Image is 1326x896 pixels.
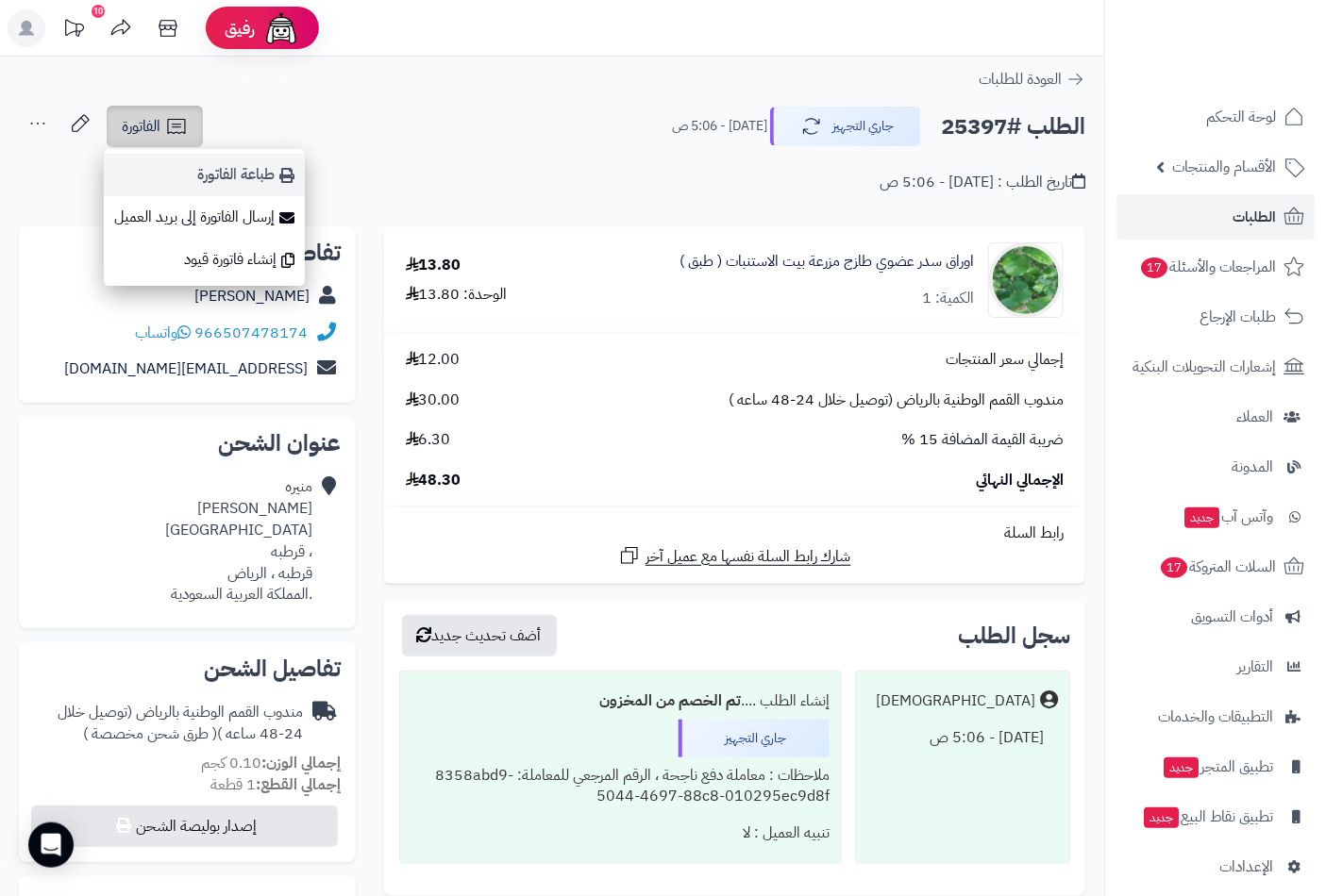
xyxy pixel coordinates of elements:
[646,546,851,568] span: شارك رابط السلة نفسها مع عميل آخر
[1116,294,1315,340] a: طلبات الإرجاع
[194,322,308,344] a: 966507478174
[1164,757,1199,778] span: جديد
[392,523,1078,544] div: رابط السلة
[28,822,74,868] div: Open Intercom Messenger
[34,702,303,745] div: مندوب القمم الوطنية بالرياض (توصيل خلال 24-48 ساعه )
[1116,644,1315,689] a: التقارير
[618,544,851,568] a: شارك رابط السلة نفسها مع عميل آخر
[122,115,160,138] span: الفاتورة
[411,757,830,816] div: ملاحظات : معاملة دفع ناجحة ، الرقم المرجعي للمعاملة: 8358abd9-5044-4697-88c8-010295ec9d8f
[1144,807,1179,828] span: جديد
[402,615,557,656] button: أضف تحديث جديد
[680,251,974,273] a: اوراق سدر عضوي طازج مزرعة بيت الاستنبات ( طبق )
[135,322,191,344] a: واتساب
[1233,204,1276,230] span: الطلبات
[1141,257,1167,278] span: 17
[34,432,341,455] h2: عنوان الشحن
[165,476,312,606] div: منيره [PERSON_NAME] [GEOGRAPHIC_DATA] ، قرطبه قرطبه ، الرياض .المملكة العربية السعودية
[946,349,1064,371] span: إجمالي سعر المنتجات
[201,752,341,774] small: 0.10 كجم
[1159,554,1276,580] span: السلات المتروكة
[1116,344,1315,390] a: إشعارات التحويلات البنكية
[1116,844,1315,889] a: الإعدادات
[672,117,767,136] small: [DATE] - 5:06 ص
[104,154,305,196] a: طباعة الفاتورة
[901,429,1064,451] span: ضريبة القيمة المضافة 15 %
[1116,394,1315,440] a: العملاء
[1191,604,1273,630] span: أدوات التسويق
[1184,507,1219,528] span: جديد
[679,720,830,757] div: جاري التجهيز
[411,683,830,720] div: إنشاء الطلب ....
[1116,94,1315,140] a: لوحة التحكم
[406,429,451,451] span: 6.30
[1232,454,1273,480] span: المدونة
[34,657,341,680] h2: تفاصيل الشحن
[1116,244,1315,290] a: المراجعات والأسئلة17
[64,357,308,380] a: [EMAIL_ADDRESS][DOMAIN_NAME]
[406,284,508,306] div: الوحدة: 13.80
[104,196,305,239] a: إرسال الفاتورة إلى بريد العميل
[83,722,217,745] span: ( طرق شحن مخصصة )
[406,390,461,411] span: 30.00
[1116,694,1315,739] a: التطبيقات والخدمات
[989,242,1063,318] img: 1754485075-Screenshot_28-90x90.png
[880,172,1085,193] div: تاريخ الطلب : [DATE] - 5:06 ص
[599,689,741,712] b: تم الخصم من المخزون
[50,9,97,52] a: تحديثات المنصة
[1116,444,1315,489] a: المدونة
[1198,47,1308,87] img: logo-2.png
[31,805,338,847] button: إصدار بوليصة الشحن
[1161,557,1187,578] span: 17
[411,815,830,852] div: تنبيه العميل : لا
[1116,194,1315,240] a: الطلبات
[1162,754,1273,780] span: تطبيق المتجر
[261,752,341,774] strong: إجمالي الوزن:
[194,285,310,307] a: [PERSON_NAME]
[210,773,341,796] small: 1 قطعة
[107,106,203,147] a: الفاتورة
[1116,744,1315,789] a: تطبيق المتجرجديد
[1200,304,1276,330] span: طلبات الإرجاع
[1172,154,1276,180] span: الأقسام والمنتجات
[770,107,921,146] button: جاري التجهيز
[979,68,1085,91] a: العودة للطلبات
[876,690,1035,712] div: [DEMOGRAPHIC_DATA]
[867,720,1058,756] div: [DATE] - 5:06 ص
[406,349,461,371] span: 12.00
[979,68,1062,91] span: العودة للطلبات
[1237,654,1273,680] span: التقارير
[1206,104,1276,130] span: لوحة التحكم
[1116,794,1315,839] a: تطبيق نقاط البيعجديد
[225,17,255,40] span: رفيق
[1142,804,1273,830] span: تطبيق نقاط البيع
[1158,704,1273,730] span: التطبيقات والخدمات
[262,9,300,47] img: ai-face.png
[1219,854,1273,880] span: الإعدادات
[729,390,1064,411] span: مندوب القمم الوطنية بالرياض (توصيل خلال 24-48 ساعه )
[1116,494,1315,539] a: وآتس آبجديد
[92,5,105,18] div: 10
[1236,404,1273,430] span: العملاء
[1183,504,1273,530] span: وآتس آب
[104,239,305,281] a: إنشاء فاتورة قيود
[1139,254,1276,280] span: المراجعات والأسئلة
[1133,354,1276,380] span: إشعارات التحويلات البنكية
[922,288,974,309] div: الكمية: 1
[958,624,1070,647] h3: سجل الطلب
[976,470,1064,491] span: الإجمالي النهائي
[1116,594,1315,639] a: أدوات التسويق
[34,241,341,264] h2: تفاصيل العميل
[941,108,1085,146] h2: الطلب #25397
[256,773,341,796] strong: إجمالي القطع:
[1116,544,1315,589] a: السلات المتروكة17
[406,255,462,276] div: 13.80
[406,470,462,491] span: 48.30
